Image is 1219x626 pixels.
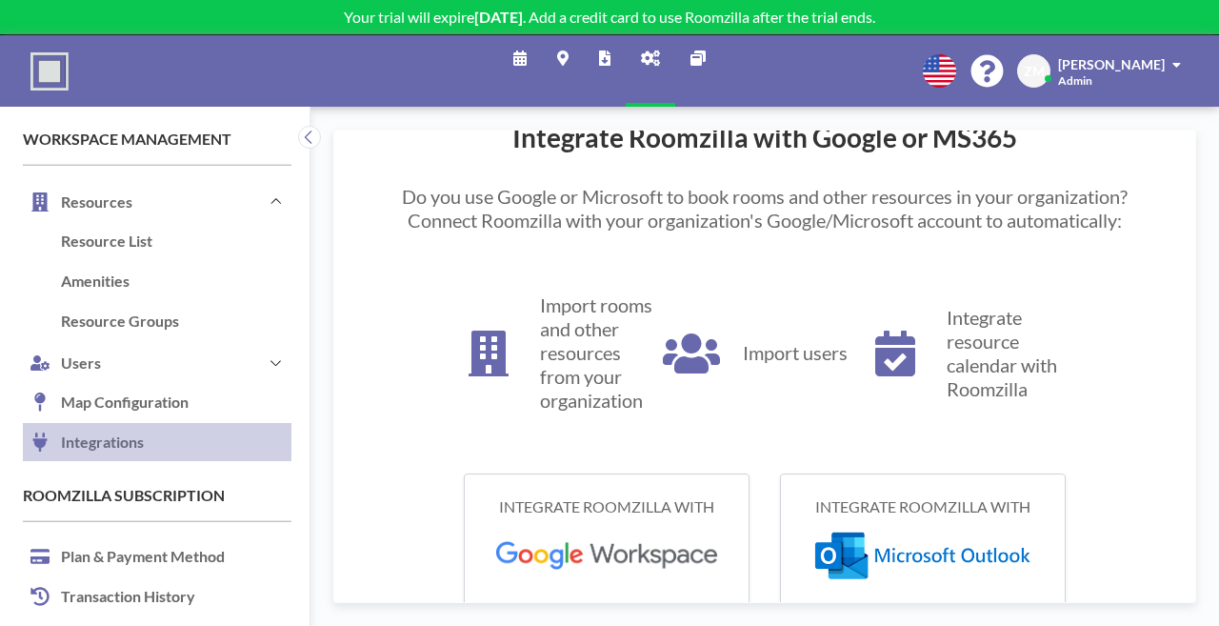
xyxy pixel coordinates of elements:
h4: Amenities [23,262,139,300]
button: Users [23,342,291,383]
h4: Resources [61,192,132,211]
p: Integrate resource calendar with Roomzilla [947,306,1069,401]
h4: Plan & Payment Method [23,537,234,576]
span: Admin [1058,73,1092,88]
h1: Integrate Roomzilla with Google or MS365 [512,121,1017,154]
p: INTEGRATE ROOMZILLA WITH [499,497,714,515]
p: Import rooms and other resources from your organization [540,293,663,413]
a: Plan & Payment Method [23,537,291,577]
button: INTEGRATE ROOMZILLA WITH [780,474,1066,611]
p: Connect Roomzilla with your organization's Google/Microsoft account to automatically: [408,209,1122,232]
img: Microsoft-Outlook-logo.19ba26e8.png [811,531,1034,579]
h4: Roomzilla Subscription [23,486,291,505]
h4: Workspace Management [23,130,291,149]
h4: Resource Groups [23,302,189,340]
h4: Users [61,353,101,372]
span: ZM [1024,63,1045,80]
a: Integrations [23,423,291,463]
p: Do you use Google or Microsoft to book rooms and other resources in your organization? [402,185,1128,209]
img: googleWorkspace.da0e8666.png [495,541,718,571]
p: Import users [743,341,848,365]
img: organization-logo [30,52,69,91]
span: [PERSON_NAME] [1058,56,1165,72]
button: Resources [23,181,291,222]
a: Resource Groups [23,302,291,342]
p: INTEGRATE ROOMZILLA WITH [815,497,1030,515]
h4: Resource List [23,222,162,260]
h4: Transaction History [23,577,205,616]
a: Resource List [23,222,291,262]
a: Amenities [23,262,291,302]
h4: Map Configuration [23,383,198,421]
b: [DATE] [474,8,523,26]
button: INTEGRATE ROOMZILLA WITH [464,474,749,611]
a: Transaction History [23,577,291,617]
a: Map Configuration [23,383,291,423]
